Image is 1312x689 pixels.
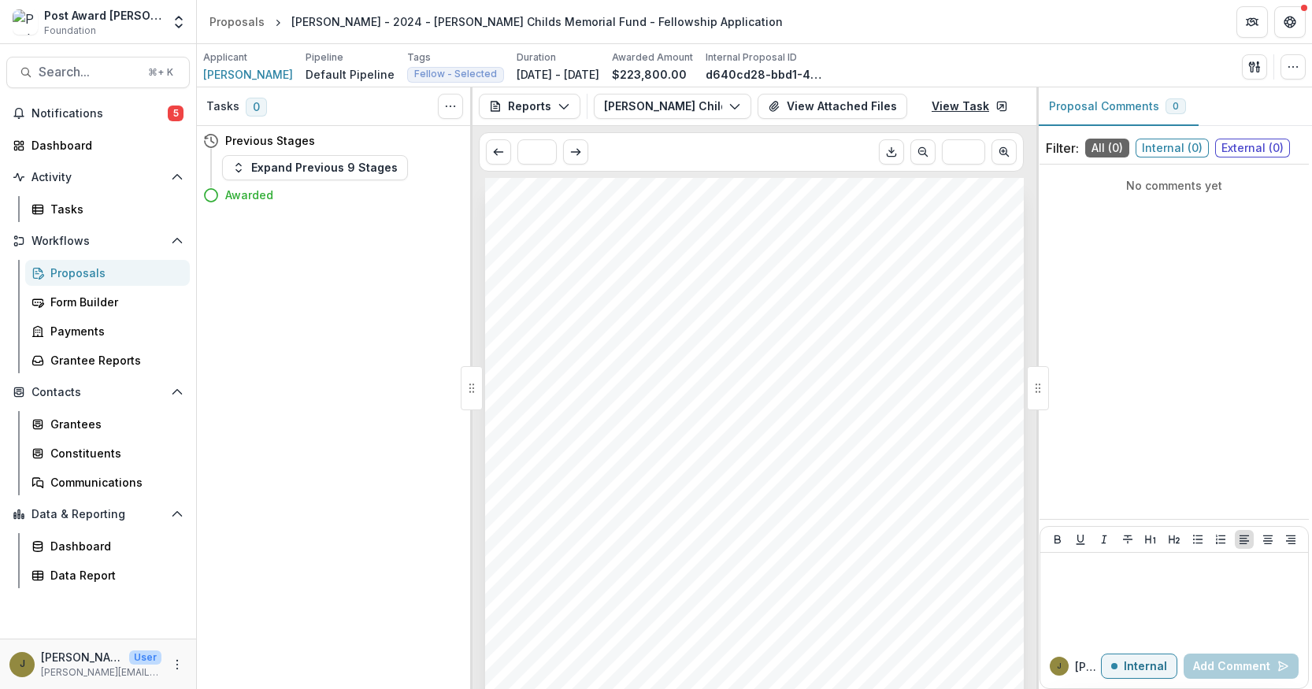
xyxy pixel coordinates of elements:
[1274,6,1306,38] button: Get Help
[414,69,497,80] span: Fellow - Selected
[6,165,190,190] button: Open Activity
[1048,530,1067,549] button: Bold
[1184,654,1299,679] button: Add Comment
[879,139,904,165] button: Download PDF
[1095,530,1114,549] button: Italicize
[6,132,190,158] a: Dashboard
[306,50,343,65] p: Pipeline
[44,7,161,24] div: Post Award [PERSON_NAME] Childs Memorial Fund
[203,10,789,33] nav: breadcrumb
[1281,530,1300,549] button: Align Right
[225,132,315,149] h4: Previous Stages
[39,65,139,80] span: Search...
[521,461,567,474] span: Fellow’s
[1211,530,1230,549] button: Ordered List
[6,101,190,126] button: Notifications5
[50,265,177,281] div: Proposals
[517,608,958,619] span: There are roughly 20,000 proteins in the proteome, but there are more than 156,000 human
[25,347,190,373] a: Grantee Reports
[910,139,936,165] button: Scroll to previous page
[570,461,990,474] span: research activities over the award year are clearly articulated. Figures
[25,411,190,437] a: Grantees
[1258,530,1277,549] button: Align Center
[517,665,955,676] span: lab has developed electrophilic probes that react with cysteine residues to find well defined,
[517,548,863,561] span: collaborator(s) and their academic/industrial affiliation(s).
[32,508,165,521] span: Data & Reporting
[517,651,979,662] span: discovering these cryptic allosteric pockets has been a frontier challenge for drug discovery. Our
[991,139,1017,165] button: Scroll to next page
[25,533,190,559] a: Dashboard
[517,519,955,532] span: description of collaborations and partnerships related to the JCC funded
[517,622,962,633] span: phenotypes associated with hereditary diseases. Multiple phenotypes can arise from a single
[1118,530,1137,549] button: Strike
[1046,177,1303,194] p: No comments yet
[758,94,907,119] button: View Attached Files
[41,665,161,680] p: [PERSON_NAME][EMAIL_ADDRESS][PERSON_NAME][DOMAIN_NAME]
[50,294,177,310] div: Form Builder
[517,66,599,83] p: [DATE] - [DATE]
[533,593,971,604] span: Human disease phenotypes greatly exceed their number of associated genes and proteins.
[203,66,293,83] span: [PERSON_NAME]
[1188,530,1207,549] button: Bullet List
[203,10,271,33] a: Proposals
[1036,87,1199,126] button: Proposal Comments
[25,469,190,495] a: Communications
[486,139,511,165] button: Scroll to previous page
[517,211,721,229] span: Submission Responses
[50,201,177,217] div: Tasks
[922,94,1017,119] a: View Task
[168,655,187,674] button: More
[517,446,988,459] span: to a general scientific audience. It should be sufficiently detailed such that the
[1124,660,1167,673] p: Internal
[517,636,969,647] span: protein; most proteins have multiple allosteric pockets outside of the orthosteric active site, but
[25,440,190,466] a: Constituents
[407,50,431,65] p: Tags
[1071,530,1090,549] button: Underline
[517,374,862,387] span: Have there been any significant changes to your project?
[168,6,190,38] button: Open entity switcher
[1085,139,1129,157] span: All ( 0 )
[209,13,265,30] div: Proposals
[612,50,693,65] p: Awarded Amount
[517,491,943,503] span: field. If the research differs from the originally funded proposal, please
[517,418,973,431] span: Summary: Provide a summary of research performed during the award year
[50,323,177,339] div: Payments
[13,9,38,35] img: Post Award Jane Coffin Childs Memorial Fund
[291,13,783,30] div: [PERSON_NAME] - 2024 - [PERSON_NAME] Childs Memorial Fund - Fellowship Application
[594,94,751,119] button: [PERSON_NAME] Childs Funds Fellow’s Annual Progress Report
[6,380,190,405] button: Open Contacts
[517,243,939,257] span: [PERSON_NAME] Childs Funds Fellow’s Annual Progress Report
[6,57,190,88] button: Search...
[6,502,190,527] button: Open Data & Reporting
[222,155,408,180] button: Expand Previous 9 Stages
[706,50,797,65] p: Internal Proposal ID
[1101,654,1177,679] button: Internal
[225,187,273,203] h4: Awarded
[1136,139,1209,157] span: Internal ( 0 )
[25,260,190,286] a: Proposals
[517,534,986,546] span: research, with either academic and/or industry scientists. Please identify your
[517,505,958,517] span: provide an explanation. If applicable, in your summary please give a brief
[44,24,96,38] span: Foundation
[32,235,165,248] span: Workflows
[1215,139,1290,157] span: External ( 0 )
[32,107,168,120] span: Notifications
[25,196,190,222] a: Tasks
[1075,658,1101,675] p: [PERSON_NAME]
[306,66,395,83] p: Default Pipeline
[1165,530,1184,549] button: Heading 2
[706,66,824,83] p: d640cd28-bbd1-4ba0-9b64-1764081a23ca
[517,289,963,300] span: progress reports are kept strictly confidential. The reports serve as an auditing tool to monitor
[25,289,190,315] a: Form Builder
[517,347,551,358] span: [DATE]
[168,106,183,121] span: 5
[479,94,580,119] button: Reports
[50,538,177,554] div: Dashboard
[521,476,965,488] span: and references may be included as a separate attachment in the following
[517,50,556,65] p: Duration
[517,275,973,286] span: Continuation of support is contingent upon satisfactory review of the annual progress report. All
[1236,6,1268,38] button: Partners
[517,331,707,343] span: Date you completed this report.
[1235,530,1254,549] button: Align Left
[517,432,977,445] span: and evaluation of the results. The summary should be technical but targeted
